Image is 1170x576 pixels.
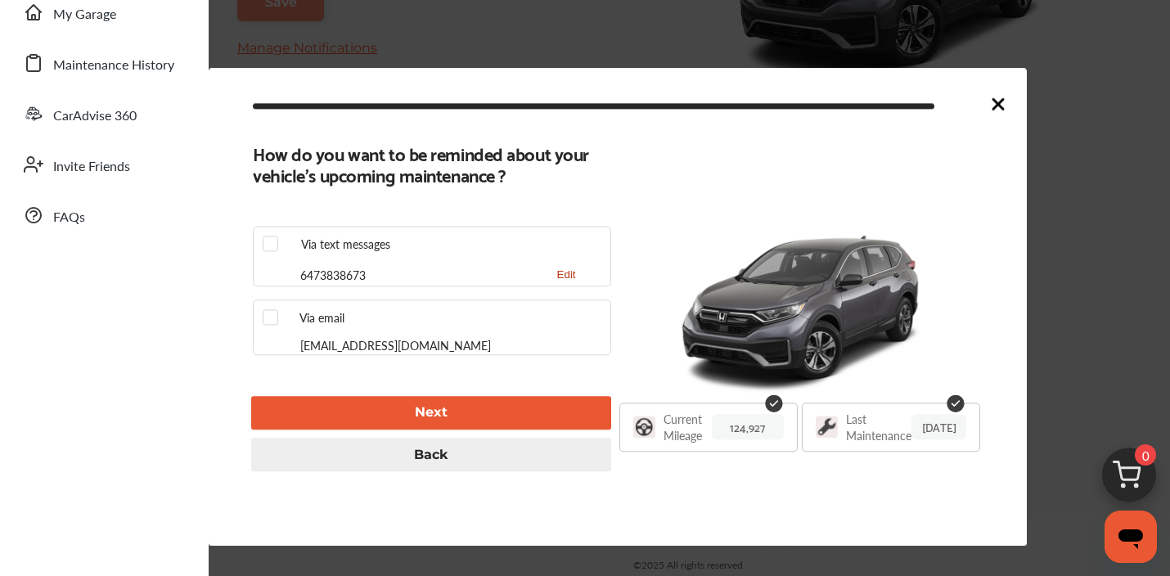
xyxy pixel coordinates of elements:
[15,143,192,186] a: Invite Friends
[816,416,838,439] img: M5FIKOTf6Bf8asNfOkOz6QAAAABJRU5ErkJggg==
[300,337,491,353] p: [EMAIL_ADDRESS][DOMAIN_NAME]
[1135,444,1156,466] span: 0
[301,236,390,252] span: Via text messages
[253,142,602,185] b: How do you want to be reminded about your vehicle's upcoming maintenance ?
[53,4,116,25] span: My Garage
[1090,440,1168,519] img: cart_icon.3d0951e8.svg
[300,267,366,283] p: 6473838673
[53,106,137,127] span: CarAdvise 360
[712,415,784,440] p: 124,927
[846,411,911,443] p: Last Maintenance
[15,92,192,135] a: CarAdvise 360
[633,416,655,439] img: YLCD0sooAAAAASUVORK5CYII=
[15,42,192,84] a: Maintenance History
[15,194,192,236] a: FAQs
[552,255,581,295] button: Edit
[664,411,712,443] p: Current Mileage
[53,207,85,228] span: FAQs
[299,309,344,326] span: Via email
[53,55,174,76] span: Maintenance History
[251,438,611,471] button: Back
[672,211,929,404] img: 14212_st0640_046.jpg
[1105,511,1157,563] iframe: Button to launch messaging window
[911,415,966,440] p: [DATE]
[251,396,611,430] button: Next
[53,156,130,178] span: Invite Friends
